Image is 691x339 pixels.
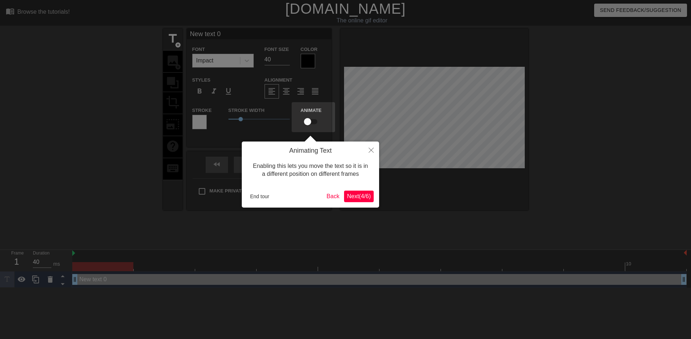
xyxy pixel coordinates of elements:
[247,191,272,202] button: End tour
[344,191,374,202] button: Next
[247,147,374,155] h4: Animating Text
[363,142,379,158] button: Close
[347,193,371,199] span: Next ( 4 / 6 )
[247,155,374,186] div: Enabling this lets you move the text so it is in a different position on different frames
[324,191,343,202] button: Back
